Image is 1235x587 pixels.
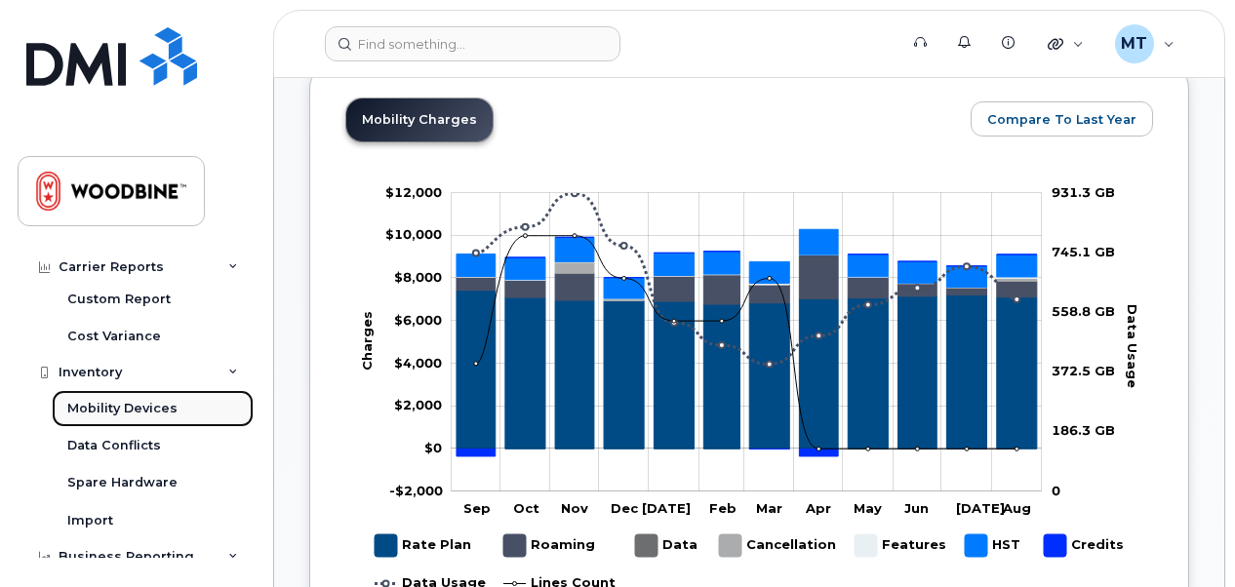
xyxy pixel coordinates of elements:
[1034,24,1097,63] div: Quicklinks
[385,226,442,242] g: $0
[1052,184,1115,200] tspan: 931.3 GB
[987,110,1136,129] span: Compare To Last Year
[457,229,1037,298] g: HST
[635,527,699,565] g: Data
[463,500,491,516] tspan: Sep
[457,254,1037,304] g: Roaming
[757,500,783,516] tspan: Mar
[971,101,1153,137] button: Compare To Last Year
[611,500,639,516] tspan: Dec
[1002,500,1031,516] tspan: Aug
[457,237,1037,456] g: Credits
[1126,303,1141,387] tspan: Data Usage
[389,483,443,498] tspan: -$2,000
[385,226,442,242] tspan: $10,000
[394,312,442,328] g: $0
[359,310,375,370] tspan: Charges
[385,184,442,200] tspan: $12,000
[1052,483,1060,498] tspan: 0
[1052,422,1115,438] tspan: 186.3 GB
[394,269,442,285] g: $0
[394,354,442,370] tspan: $4,000
[719,527,836,565] g: Cancellation
[389,483,443,498] g: $0
[424,440,442,455] tspan: $0
[905,500,930,516] tspan: Jun
[1052,363,1115,378] tspan: 372.5 GB
[806,500,832,516] tspan: Apr
[561,500,588,516] tspan: Nov
[394,397,442,412] g: $0
[503,527,596,565] g: Roaming
[957,500,1006,516] tspan: [DATE]
[325,26,620,61] input: Find something...
[394,269,442,285] tspan: $8,000
[375,527,471,565] g: Rate Plan
[1101,24,1188,63] div: Mark Tewkesbury
[709,500,737,516] tspan: Feb
[394,354,442,370] g: $0
[346,98,493,141] a: Mobility Charges
[513,500,539,516] tspan: Oct
[965,527,1024,565] g: HST
[385,184,442,200] g: $0
[457,291,1037,450] g: Rate Plan
[1121,32,1147,56] span: MT
[855,500,883,516] tspan: May
[1052,303,1115,319] tspan: 558.8 GB
[1052,244,1115,259] tspan: 745.1 GB
[394,397,442,412] tspan: $2,000
[394,312,442,328] tspan: $6,000
[855,527,946,565] g: Features
[1044,527,1125,565] g: Credits
[643,500,692,516] tspan: [DATE]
